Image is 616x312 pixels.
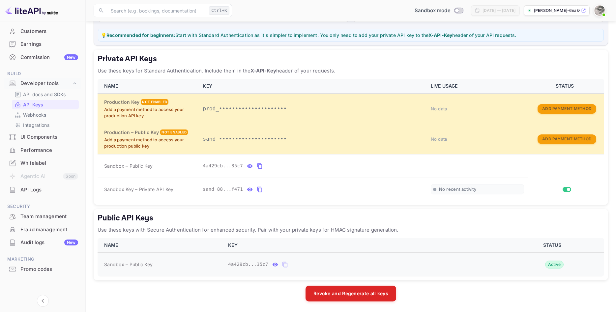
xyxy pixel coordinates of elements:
th: KEY [199,79,427,94]
div: Not enabled [160,129,188,135]
a: Customers [4,25,81,37]
span: 4a429cb...35c7 [228,261,268,268]
div: Webhooks [12,110,79,120]
p: Integrations [23,122,49,128]
a: Integrations [15,122,76,128]
a: API Keys [15,101,76,108]
p: Use these keys for Standard Authentication. Include them in the header of your requests. [98,67,604,75]
span: sand_88...f471 [203,186,243,193]
div: Ctrl+K [209,6,229,15]
p: Add a payment method to access your production API key [104,106,195,119]
table: public api keys table [98,238,604,276]
a: CommissionNew [4,51,81,63]
span: No data [431,136,447,142]
div: [DATE] — [DATE] [483,8,515,14]
table: private api keys table [98,79,604,201]
span: Marketing [4,256,81,263]
img: LiteAPI logo [5,5,58,16]
a: Whitelabel [4,157,81,169]
span: Security [4,203,81,210]
div: UI Components [20,133,78,141]
a: UI Components [4,131,81,143]
div: Commission [20,54,78,61]
th: NAME [98,79,199,94]
div: Customers [20,28,78,35]
div: Customers [4,25,81,38]
a: API docs and SDKs [15,91,76,98]
p: Use these keys with Secure Authentication for enhanced security. Pair with your private keys for ... [98,226,604,234]
div: New [64,54,78,60]
div: New [64,240,78,245]
div: Promo codes [4,263,81,276]
h5: Public API Keys [98,213,604,223]
div: UI Components [4,131,81,144]
span: Sandbox – Public Key [104,261,153,268]
div: Performance [4,144,81,157]
p: API Keys [23,101,43,108]
button: Collapse navigation [37,295,49,307]
button: Add Payment Method [538,134,596,144]
div: Not enabled [141,99,168,105]
button: Revoke and Regenerate all keys [306,286,396,301]
input: Search (e.g. bookings, documentation) [107,4,206,17]
div: Earnings [4,38,81,51]
div: Earnings [20,41,78,48]
span: Build [4,70,81,77]
a: Earnings [4,38,81,50]
strong: X-API-Key [250,68,276,74]
div: API Keys [12,100,79,109]
div: Whitelabel [20,159,78,167]
strong: X-API-Key [428,32,452,38]
th: STATUS [528,79,604,94]
div: API docs and SDKs [12,90,79,99]
a: Bookings [4,12,81,24]
strong: Recommended for beginners: [106,32,175,38]
div: Audit logs [20,239,78,246]
div: Fraud management [20,226,78,234]
a: Team management [4,210,81,222]
a: Audit logsNew [4,236,81,248]
th: STATUS [503,238,604,253]
div: Developer tools [20,80,72,87]
div: Whitelabel [4,157,81,170]
img: Christian Lara [594,5,605,16]
div: Developer tools [4,78,81,89]
div: API Logs [4,184,81,196]
span: Sandbox – Public Key [104,162,153,169]
a: Webhooks [15,111,76,118]
th: LIVE USAGE [427,79,528,94]
p: API docs and SDKs [23,91,66,98]
div: Switch to Production mode [412,7,466,14]
div: CommissionNew [4,51,81,64]
p: [PERSON_NAME]-6nakv.n... [534,8,580,14]
div: Team management [20,213,78,220]
span: No recent activity [439,186,476,192]
a: Fraud management [4,223,81,236]
div: API Logs [20,186,78,194]
span: 4a429cb...35c7 [203,162,243,169]
a: Add Payment Method [538,136,596,141]
div: Integrations [12,120,79,130]
h6: Production – Public Key [104,129,159,136]
p: Add a payment method to access your production public key [104,137,195,150]
a: Performance [4,144,81,156]
div: Active [545,261,564,269]
h6: Production Key [104,99,139,106]
h5: Private API Keys [98,54,604,64]
a: Add Payment Method [538,105,596,111]
p: prod_••••••••••••••••••••• [203,105,423,113]
th: NAME [98,238,224,253]
button: Add Payment Method [538,104,596,114]
a: API Logs [4,184,81,196]
a: Promo codes [4,263,81,275]
span: No data [431,106,447,111]
span: Sandbox Key – Private API Key [104,186,173,192]
div: Promo codes [20,266,78,273]
p: 💡 Start with Standard Authentication as it's simpler to implement. You only need to add your priv... [101,32,601,39]
span: Sandbox mode [415,7,451,14]
p: sand_••••••••••••••••••••• [203,135,423,143]
p: Webhooks [23,111,46,118]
